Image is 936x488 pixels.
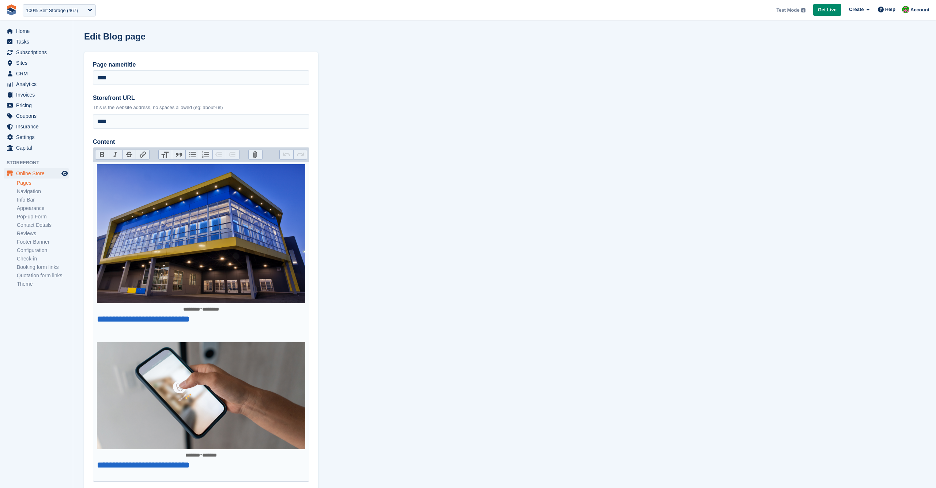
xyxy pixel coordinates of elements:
[97,342,306,449] img: i2.png
[849,6,864,13] span: Create
[93,104,309,111] p: This is the website address, no spaces allowed (eg: about-us)
[16,47,60,57] span: Subscriptions
[17,264,69,271] a: Booking form links
[16,68,60,79] span: CRM
[17,196,69,203] a: Info Bar
[93,94,309,102] label: Storefront URL
[16,111,60,121] span: Coupons
[17,205,69,212] a: Appearance
[293,150,307,159] button: Redo
[7,159,73,166] span: Storefront
[818,6,837,14] span: Get Live
[17,255,69,262] a: Check-in
[17,230,69,237] a: Reviews
[17,222,69,229] a: Contact Details
[16,26,60,36] span: Home
[4,26,69,36] a: menu
[6,4,17,15] img: stora-icon-8386f47178a22dfd0bd8f6a31ec36ba5ce8667c1dd55bd0f319d3a0aa187defe.svg
[226,150,239,159] button: Increase Level
[249,150,262,159] button: Attach Files
[109,150,122,159] button: Italic
[122,150,136,159] button: Strikethrough
[16,121,60,132] span: Insurance
[4,121,69,132] a: menu
[212,150,226,159] button: Decrease Level
[801,8,805,12] img: icon-info-grey-7440780725fd019a000dd9b08b2336e03edf1995a4989e88bcd33f0948082b44.svg
[813,4,841,16] a: Get Live
[16,79,60,89] span: Analytics
[26,7,78,14] div: 100% Self Storage (467)
[4,79,69,89] a: menu
[885,6,895,13] span: Help
[4,68,69,79] a: menu
[4,90,69,100] a: menu
[16,132,60,142] span: Settings
[16,37,60,47] span: Tasks
[4,37,69,47] a: menu
[776,7,799,14] span: Test Mode
[4,111,69,121] a: menu
[280,150,293,159] button: Undo
[93,161,309,482] trix-editor: Content
[17,213,69,220] a: Pop-up Form
[159,150,172,159] button: Heading
[199,150,212,159] button: Numbers
[4,47,69,57] a: menu
[185,150,199,159] button: Bullets
[17,247,69,254] a: Configuration
[17,281,69,288] a: Theme
[902,6,909,13] img: Will McNeilly
[17,272,69,279] a: Quotation form links
[16,168,60,179] span: Online Store
[16,100,60,110] span: Pricing
[172,150,185,159] button: Quote
[60,169,69,178] a: Preview store
[4,168,69,179] a: menu
[84,31,146,41] h1: Edit Blog page
[16,58,60,68] span: Sites
[910,6,929,14] span: Account
[95,150,109,159] button: Bold
[17,180,69,187] a: Pages
[4,58,69,68] a: menu
[97,164,306,304] img: i1.jpeg
[16,143,60,153] span: Capital
[16,90,60,100] span: Invoices
[93,138,309,146] label: Content
[4,143,69,153] a: menu
[17,188,69,195] a: Navigation
[136,150,149,159] button: Link
[17,239,69,245] a: Footer Banner
[4,100,69,110] a: menu
[4,132,69,142] a: menu
[93,60,309,69] label: Page name/title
